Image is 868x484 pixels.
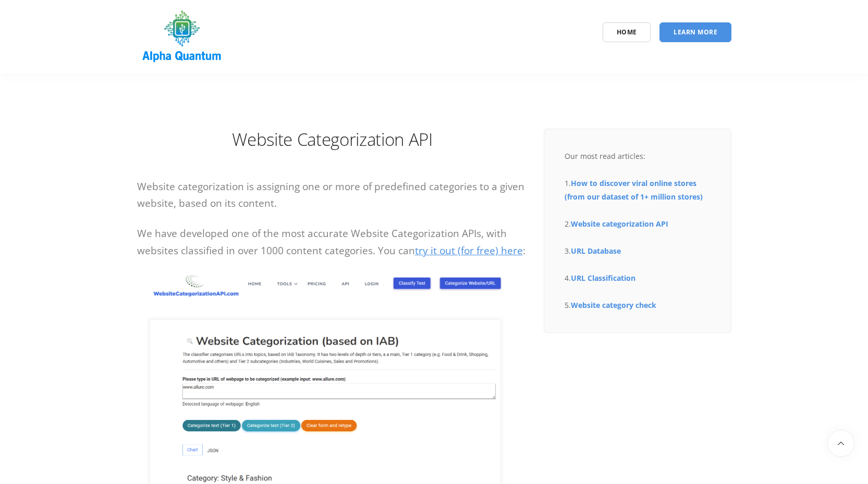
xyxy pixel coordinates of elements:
a: Website category check [571,300,656,310]
img: logo [137,7,227,67]
a: Home [603,22,651,42]
span: Home [617,28,637,36]
h1: Website Categorization API [137,128,528,151]
a: Learn More [659,22,731,42]
a: URL Database [571,246,621,256]
a: How to discover viral online stores (from our dataset of 1+ million stores) [565,178,703,202]
span: Learn More [674,28,717,36]
a: Website categorization API [571,219,668,229]
a: URL Classification [571,273,635,283]
p: We have developed one of the most accurate Website Categorization APIs, with websites classified ... [137,225,528,260]
a: try it out (for free) here [415,244,523,257]
p: Website categorization is assigning one or more of predefined categories to a given website, base... [137,178,528,212]
div: Our most read articles: 1. 2. 3. 4. 5. [565,150,711,312]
